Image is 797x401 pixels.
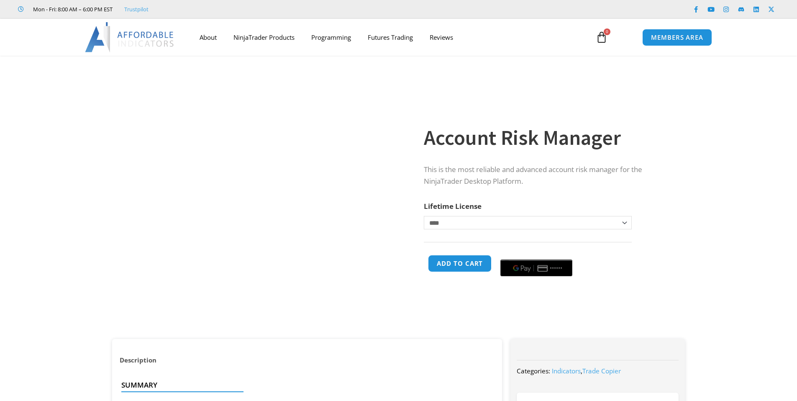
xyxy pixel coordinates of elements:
[303,28,359,47] a: Programming
[31,4,113,14] span: Mon - Fri: 8:00 AM – 6:00 PM EST
[550,265,563,271] text: ••••••
[604,28,610,35] span: 0
[121,381,487,389] h4: Summary
[421,28,461,47] a: Reviews
[517,367,550,375] span: Categories:
[642,29,712,46] a: MEMBERS AREA
[424,123,668,152] h1: Account Risk Manager
[582,367,621,375] a: Trade Copier
[424,164,668,188] p: This is the most reliable and advanced account risk manager for the NinjaTrader Desktop Platform.
[651,34,703,41] span: MEMBERS AREA
[583,25,620,49] a: 0
[85,22,175,52] img: LogoAI | Affordable Indicators – NinjaTrader
[428,255,492,272] button: Add to cart
[500,260,572,276] button: Buy with GPay
[225,28,303,47] a: NinjaTrader Products
[112,352,164,368] a: Description
[359,28,421,47] a: Futures Trading
[424,201,482,211] label: Lifetime License
[191,28,225,47] a: About
[552,367,581,375] a: Indicators
[124,4,149,14] a: Trustpilot
[499,254,574,254] iframe: Secure payment input frame
[191,28,586,47] nav: Menu
[552,367,621,375] span: ,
